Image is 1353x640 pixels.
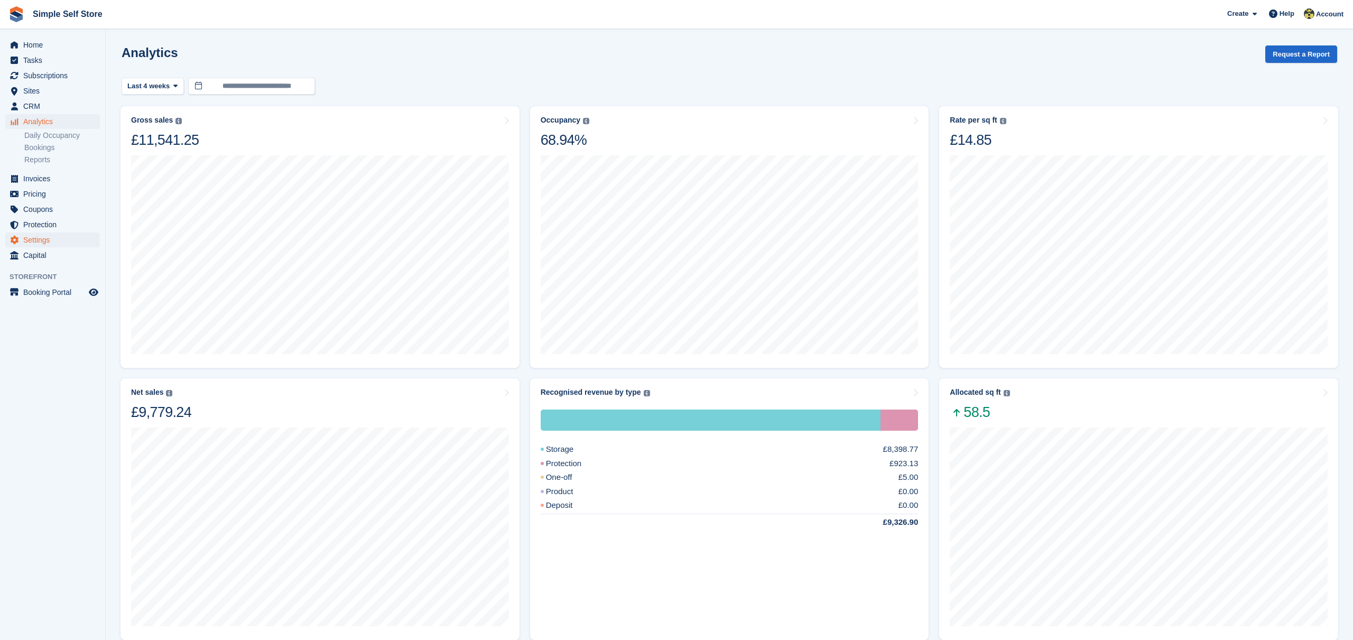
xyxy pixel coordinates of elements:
[1004,390,1010,396] img: icon-info-grey-7440780725fd019a000dd9b08b2336e03edf1995a4989e88bcd33f0948082b44.svg
[1316,9,1343,20] span: Account
[541,443,599,456] div: Storage
[24,155,100,165] a: Reports
[950,116,997,125] div: Rate per sq ft
[5,248,100,263] a: menu
[898,499,919,512] div: £0.00
[950,131,1006,149] div: £14.85
[122,78,184,95] button: Last 4 weeks
[175,118,182,124] img: icon-info-grey-7440780725fd019a000dd9b08b2336e03edf1995a4989e88bcd33f0948082b44.svg
[5,233,100,247] a: menu
[5,53,100,68] a: menu
[1304,8,1314,19] img: Martin - fatBuzz
[23,202,87,217] span: Coupons
[950,388,1000,397] div: Allocated sq ft
[122,45,178,60] h2: Analytics
[23,84,87,98] span: Sites
[24,143,100,153] a: Bookings
[889,458,918,470] div: £923.13
[1280,8,1294,19] span: Help
[541,410,881,431] div: Storage
[5,68,100,83] a: menu
[8,6,24,22] img: stora-icon-8386f47178a22dfd0bd8f6a31ec36ba5ce8667c1dd55bd0f319d3a0aa187defe.svg
[1227,8,1248,19] span: Create
[131,403,191,421] div: £9,779.24
[883,443,919,456] div: £8,398.77
[5,99,100,114] a: menu
[541,388,641,397] div: Recognised revenue by type
[23,233,87,247] span: Settings
[24,131,100,141] a: Daily Occupancy
[166,390,172,396] img: icon-info-grey-7440780725fd019a000dd9b08b2336e03edf1995a4989e88bcd33f0948082b44.svg
[5,114,100,129] a: menu
[541,499,598,512] div: Deposit
[583,118,589,124] img: icon-info-grey-7440780725fd019a000dd9b08b2336e03edf1995a4989e88bcd33f0948082b44.svg
[1000,118,1006,124] img: icon-info-grey-7440780725fd019a000dd9b08b2336e03edf1995a4989e88bcd33f0948082b44.svg
[5,202,100,217] a: menu
[541,116,580,125] div: Occupancy
[29,5,107,23] a: Simple Self Store
[898,471,919,484] div: £5.00
[5,187,100,201] a: menu
[23,114,87,129] span: Analytics
[23,171,87,186] span: Invoices
[23,99,87,114] span: CRM
[541,486,599,498] div: Product
[23,38,87,52] span: Home
[541,131,589,149] div: 68.94%
[131,131,199,149] div: £11,541.25
[881,410,918,431] div: Protection
[5,38,100,52] a: menu
[127,81,170,91] span: Last 4 weeks
[5,285,100,300] a: menu
[644,390,650,396] img: icon-info-grey-7440780725fd019a000dd9b08b2336e03edf1995a4989e88bcd33f0948082b44.svg
[23,285,87,300] span: Booking Portal
[131,388,163,397] div: Net sales
[1265,45,1337,63] button: Request a Report
[10,272,105,282] span: Storefront
[541,471,598,484] div: One-off
[5,171,100,186] a: menu
[541,458,607,470] div: Protection
[131,116,173,125] div: Gross sales
[950,403,1009,421] span: 58.5
[23,53,87,68] span: Tasks
[23,68,87,83] span: Subscriptions
[23,187,87,201] span: Pricing
[23,217,87,232] span: Protection
[5,84,100,98] a: menu
[858,516,919,528] div: £9,326.90
[5,217,100,232] a: menu
[23,248,87,263] span: Capital
[87,286,100,299] a: Preview store
[898,486,919,498] div: £0.00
